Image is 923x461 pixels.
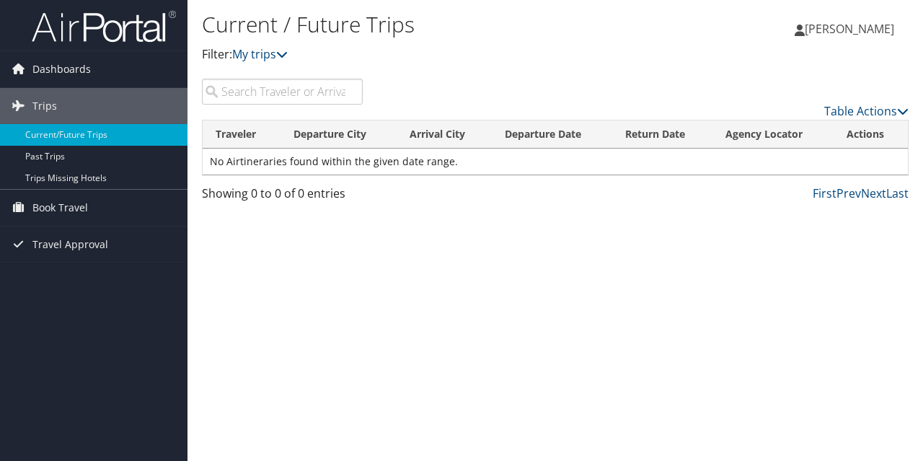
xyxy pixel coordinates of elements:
[824,103,909,119] a: Table Actions
[712,120,834,149] th: Agency Locator: activate to sort column ascending
[32,227,108,263] span: Travel Approval
[834,120,908,149] th: Actions
[886,185,909,201] a: Last
[202,45,673,64] p: Filter:
[397,120,493,149] th: Arrival City: activate to sort column ascending
[202,185,363,209] div: Showing 0 to 0 of 0 entries
[232,46,288,62] a: My trips
[813,185,836,201] a: First
[202,79,363,105] input: Search Traveler or Arrival City
[795,7,909,51] a: [PERSON_NAME]
[492,120,612,149] th: Departure Date: activate to sort column descending
[32,51,91,87] span: Dashboards
[32,190,88,226] span: Book Travel
[32,9,176,43] img: airportal-logo.png
[861,185,886,201] a: Next
[203,120,281,149] th: Traveler: activate to sort column ascending
[805,21,894,37] span: [PERSON_NAME]
[281,120,397,149] th: Departure City: activate to sort column ascending
[203,149,908,175] td: No Airtineraries found within the given date range.
[612,120,713,149] th: Return Date: activate to sort column ascending
[202,9,673,40] h1: Current / Future Trips
[836,185,861,201] a: Prev
[32,88,57,124] span: Trips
